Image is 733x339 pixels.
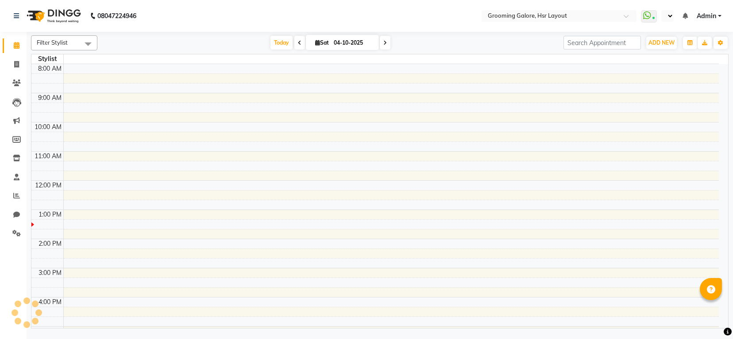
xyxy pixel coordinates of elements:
[313,39,331,46] span: Sat
[37,297,63,307] div: 4:00 PM
[36,93,63,103] div: 9:00 AM
[37,327,63,336] div: 5:00 PM
[331,36,375,50] input: 2025-10-04
[648,39,675,46] span: ADD NEW
[37,210,63,219] div: 1:00 PM
[33,152,63,161] div: 11:00 AM
[31,54,63,64] div: Stylist
[23,4,83,28] img: logo
[37,39,68,46] span: Filter Stylist
[36,64,63,73] div: 8:00 AM
[37,239,63,248] div: 2:00 PM
[97,4,136,28] b: 08047224946
[697,11,716,21] span: Admin
[563,36,641,50] input: Search Appointment
[33,181,63,190] div: 12:00 PM
[33,122,63,132] div: 10:00 AM
[37,268,63,278] div: 3:00 PM
[270,36,293,50] span: Today
[646,37,677,49] button: ADD NEW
